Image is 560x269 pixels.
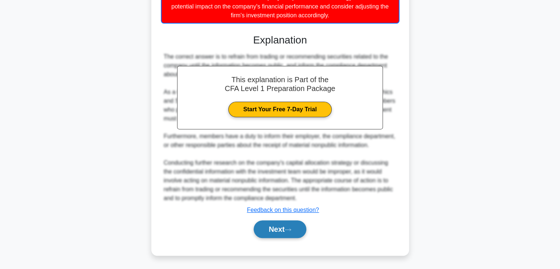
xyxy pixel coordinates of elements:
div: The correct answer is to refrain from trading or recommending securities related to the company u... [164,52,397,203]
button: Next [254,220,306,238]
a: Start Your Free 7-Day Trial [228,102,332,117]
a: Feedback on this question? [247,207,319,213]
h3: Explanation [165,34,395,46]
